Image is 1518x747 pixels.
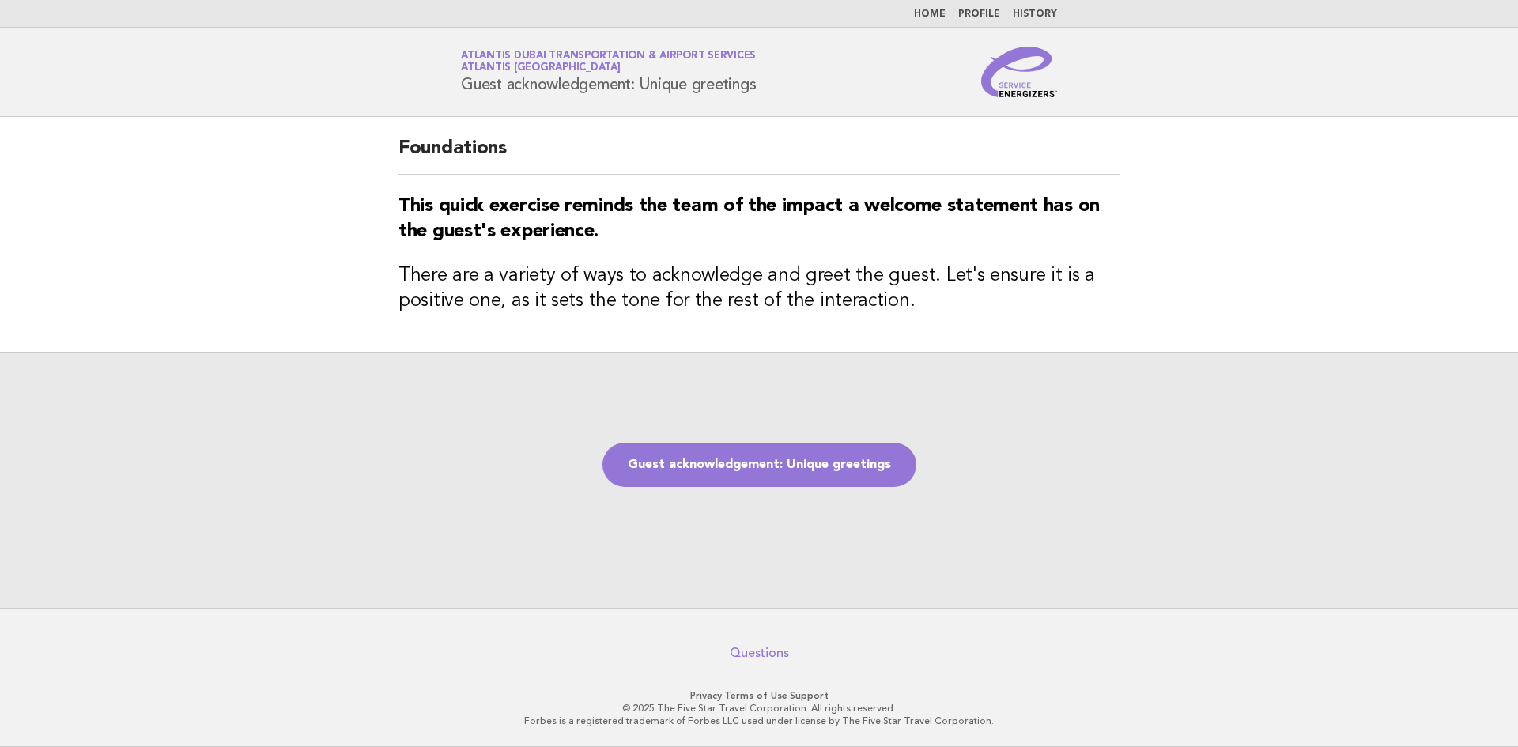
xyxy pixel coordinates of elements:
[690,690,722,701] a: Privacy
[914,9,946,19] a: Home
[730,645,789,661] a: Questions
[398,197,1100,241] strong: This quick exercise reminds the team of the impact a welcome statement has on the guest's experie...
[790,690,829,701] a: Support
[461,51,756,92] h1: Guest acknowledgement: Unique greetings
[461,63,621,74] span: Atlantis [GEOGRAPHIC_DATA]
[724,690,787,701] a: Terms of Use
[275,689,1243,702] p: · ·
[461,51,756,73] a: Atlantis Dubai Transportation & Airport ServicesAtlantis [GEOGRAPHIC_DATA]
[275,715,1243,727] p: Forbes is a registered trademark of Forbes LLC used under license by The Five Star Travel Corpora...
[981,47,1057,97] img: Service Energizers
[958,9,1000,19] a: Profile
[602,443,916,487] a: Guest acknowledgement: Unique greetings
[398,263,1120,314] h3: There are a variety of ways to acknowledge and greet the guest. Let's ensure it is a positive one...
[398,136,1120,175] h2: Foundations
[1013,9,1057,19] a: History
[275,702,1243,715] p: © 2025 The Five Star Travel Corporation. All rights reserved.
